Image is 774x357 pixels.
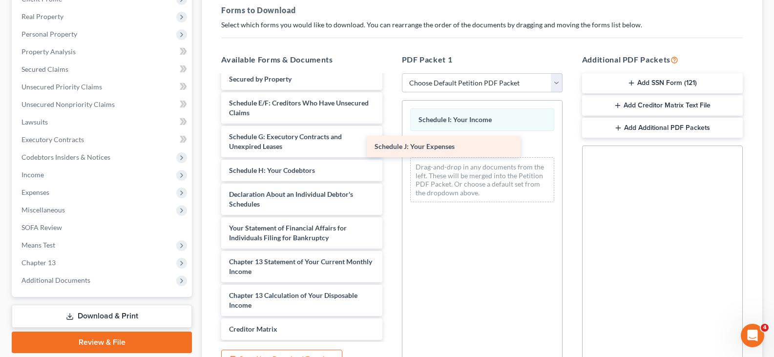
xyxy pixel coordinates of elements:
a: Lawsuits [14,113,192,131]
span: Real Property [21,12,63,21]
span: Chapter 13 Calculation of Your Disposable Income [229,291,357,309]
span: Your Statement of Financial Affairs for Individuals Filing for Bankruptcy [229,224,347,242]
a: Executory Contracts [14,131,192,148]
h5: PDF Packet 1 [402,54,563,65]
span: Schedule E/F: Creditors Who Have Unsecured Claims [229,99,369,117]
span: Income [21,170,44,179]
span: Schedule I: Your Income [418,115,492,124]
span: Creditor Matrix [229,325,277,333]
span: Schedule H: Your Codebtors [229,166,315,174]
h5: Available Forms & Documents [221,54,382,65]
span: Schedule G: Executory Contracts and Unexpired Leases [229,132,342,150]
a: Unsecured Priority Claims [14,78,192,96]
a: SOFA Review [14,219,192,236]
span: Unsecured Priority Claims [21,83,102,91]
span: Property Analysis [21,47,76,56]
span: Additional Documents [21,276,90,284]
h5: Forms to Download [221,4,743,16]
span: Executory Contracts [21,135,84,144]
p: Select which forms you would like to download. You can rearrange the order of the documents by dr... [221,20,743,30]
a: Unsecured Nonpriority Claims [14,96,192,113]
span: Miscellaneous [21,206,65,214]
a: Download & Print [12,305,192,328]
a: Property Analysis [14,43,192,61]
span: Personal Property [21,30,77,38]
div: Drag-and-drop in any documents from the left. These will be merged into the Petition PDF Packet. ... [410,157,554,202]
span: Means Test [21,241,55,249]
span: Chapter 13 Statement of Your Current Monthly Income [229,257,372,275]
span: Lawsuits [21,118,48,126]
button: Add SSN Form (121) [582,73,743,94]
span: 4 [761,324,769,332]
a: Review & File [12,332,192,353]
span: Codebtors Insiders & Notices [21,153,110,161]
span: Secured Claims [21,65,68,73]
button: Add Additional PDF Packets [582,118,743,138]
span: Schedule D: Creditors Who Have Claims Secured by Property [229,65,351,83]
span: Unsecured Nonpriority Claims [21,100,115,108]
span: Expenses [21,188,49,196]
span: Chapter 13 [21,258,56,267]
iframe: Intercom live chat [741,324,764,347]
span: Schedule J: Your Expenses [375,142,455,150]
h5: Additional PDF Packets [582,54,743,65]
span: SOFA Review [21,223,62,231]
button: Add Creditor Matrix Text File [582,95,743,116]
span: Declaration About an Individual Debtor's Schedules [229,190,353,208]
a: Secured Claims [14,61,192,78]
